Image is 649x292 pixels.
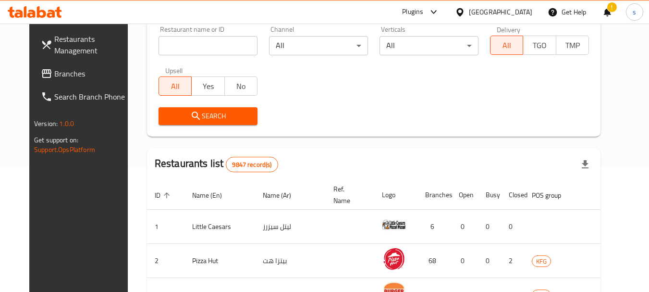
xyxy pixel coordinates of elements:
[159,107,257,125] button: Search
[451,180,478,210] th: Open
[255,210,326,244] td: ليتل سيزرز
[497,26,521,33] label: Delivery
[184,210,255,244] td: Little Caesars
[224,76,257,96] button: No
[159,36,257,55] input: Search for restaurant name or ID..
[478,180,501,210] th: Busy
[159,76,192,96] button: All
[184,244,255,278] td: Pizza Hut
[478,244,501,278] td: 0
[263,190,304,201] span: Name (Ar)
[560,38,585,52] span: TMP
[523,36,556,55] button: TGO
[417,180,451,210] th: Branches
[451,244,478,278] td: 0
[155,156,278,172] h2: Restaurants list
[532,190,574,201] span: POS group
[382,247,406,271] img: Pizza Hut
[229,79,254,93] span: No
[226,157,278,172] div: Total records count
[34,117,58,130] span: Version:
[469,7,532,17] div: [GEOGRAPHIC_DATA]
[147,244,184,278] td: 2
[374,180,417,210] th: Logo
[417,244,451,278] td: 68
[556,36,589,55] button: TMP
[34,143,95,156] a: Support.OpsPlatform
[59,117,74,130] span: 1.0.0
[33,27,138,62] a: Restaurants Management
[501,244,524,278] td: 2
[501,180,524,210] th: Closed
[490,36,523,55] button: All
[527,38,552,52] span: TGO
[255,244,326,278] td: بيتزا هت
[155,190,173,201] span: ID
[191,76,224,96] button: Yes
[269,36,368,55] div: All
[382,213,406,237] img: Little Caesars
[54,91,130,102] span: Search Branch Phone
[34,134,78,146] span: Get support on:
[633,7,636,17] span: s
[33,62,138,85] a: Branches
[163,79,188,93] span: All
[402,6,423,18] div: Plugins
[494,38,519,52] span: All
[417,210,451,244] td: 6
[451,210,478,244] td: 0
[226,160,277,169] span: 9847 record(s)
[165,67,183,74] label: Upsell
[166,110,250,122] span: Search
[501,210,524,244] td: 0
[33,85,138,108] a: Search Branch Phone
[196,79,220,93] span: Yes
[333,183,363,206] span: Ref. Name
[192,190,234,201] span: Name (En)
[380,36,478,55] div: All
[147,210,184,244] td: 1
[478,210,501,244] td: 0
[532,256,551,267] span: KFG
[574,153,597,176] div: Export file
[54,33,130,56] span: Restaurants Management
[54,68,130,79] span: Branches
